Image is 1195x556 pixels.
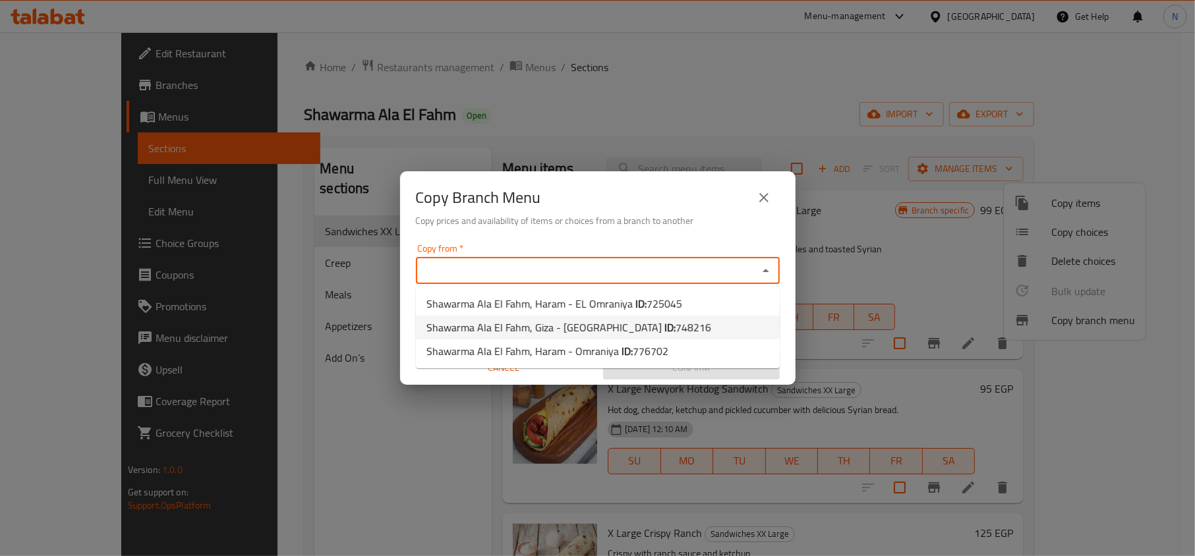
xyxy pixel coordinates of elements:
h6: Copy prices and availability of items or choices from a branch to another [416,213,780,228]
b: ID: [635,294,647,314]
span: 776702 [633,341,668,361]
span: Shawarma Ala El Fahm, Haram - EL Omraniya [426,296,682,312]
button: close [748,182,780,213]
span: Shawarma Ala El Fahm, Giza - [GEOGRAPHIC_DATA] [426,320,711,335]
span: Cancel [421,360,587,376]
span: Shawarma Ala El Fahm, Haram - Omraniya [426,343,668,359]
span: 748216 [676,318,711,337]
h2: Copy Branch Menu [416,187,541,208]
button: Close [757,262,775,280]
span: 725045 [647,294,682,314]
b: ID: [622,341,633,361]
b: ID: [664,318,676,337]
